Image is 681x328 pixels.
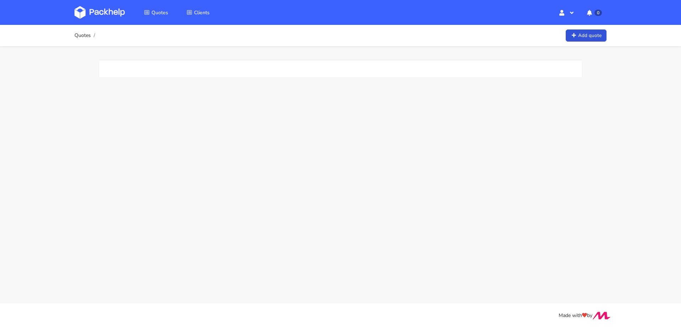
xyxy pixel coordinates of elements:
a: Quotes [135,6,177,19]
a: Quotes [74,33,91,38]
span: Clients [194,9,210,16]
img: Dashboard [74,6,125,19]
span: 0 [594,10,602,16]
span: Quotes [151,9,168,16]
nav: breadcrumb [74,28,97,43]
a: Clients [178,6,218,19]
img: Move Closer [592,312,611,319]
div: Made with by [65,312,616,320]
a: Add quote [566,29,607,42]
button: 0 [581,6,607,19]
